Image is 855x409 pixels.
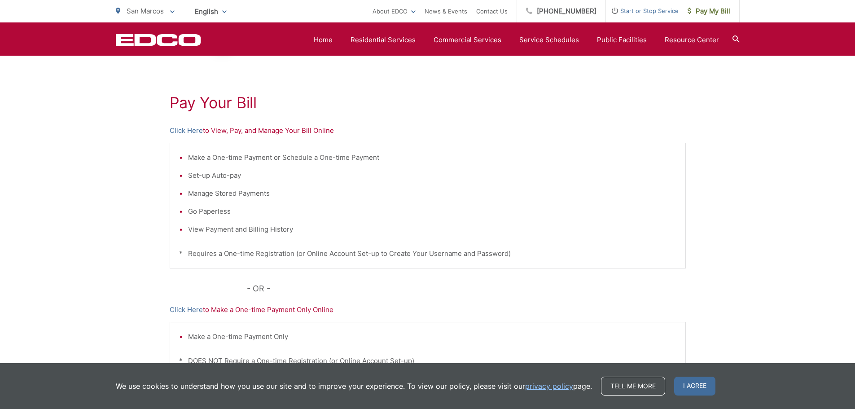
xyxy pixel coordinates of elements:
[170,304,203,315] a: Click Here
[425,6,467,17] a: News & Events
[127,7,164,15] span: San Marcos
[188,224,676,235] li: View Payment and Billing History
[351,35,416,45] a: Residential Services
[314,35,333,45] a: Home
[170,125,686,136] p: to View, Pay, and Manage Your Bill Online
[188,152,676,163] li: Make a One-time Payment or Schedule a One-time Payment
[674,377,715,396] span: I agree
[247,282,686,295] p: - OR -
[188,206,676,217] li: Go Paperless
[116,34,201,46] a: EDCD logo. Return to the homepage.
[597,35,647,45] a: Public Facilities
[179,248,676,259] p: * Requires a One-time Registration (or Online Account Set-up to Create Your Username and Password)
[170,304,686,315] p: to Make a One-time Payment Only Online
[434,35,501,45] a: Commercial Services
[665,35,719,45] a: Resource Center
[188,188,676,199] li: Manage Stored Payments
[525,381,573,391] a: privacy policy
[188,4,233,19] span: English
[519,35,579,45] a: Service Schedules
[688,6,730,17] span: Pay My Bill
[170,125,203,136] a: Click Here
[179,356,676,366] p: * DOES NOT Require a One-time Registration (or Online Account Set-up)
[116,381,592,391] p: We use cookies to understand how you use our site and to improve your experience. To view our pol...
[188,170,676,181] li: Set-up Auto-pay
[373,6,416,17] a: About EDCO
[476,6,508,17] a: Contact Us
[170,94,686,112] h1: Pay Your Bill
[188,331,676,342] li: Make a One-time Payment Only
[601,377,665,396] a: Tell me more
